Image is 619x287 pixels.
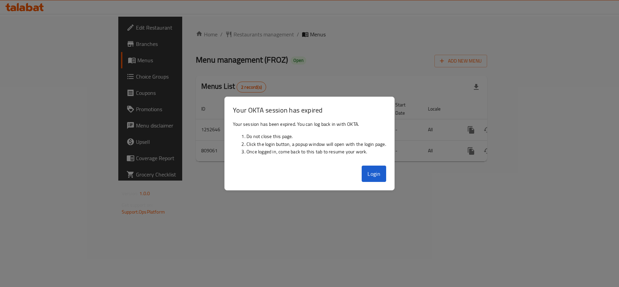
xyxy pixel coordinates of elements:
[225,118,394,163] div: Your session has been expired. You can log back in with OKTA.
[246,140,386,148] li: Click the login button, a popup window will open with the login page.
[233,105,386,115] h3: Your OKTA session has expired
[246,148,386,155] li: Once logged in, come back to this tab to resume your work.
[362,166,386,182] button: Login
[246,133,386,140] li: Do not close this page.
